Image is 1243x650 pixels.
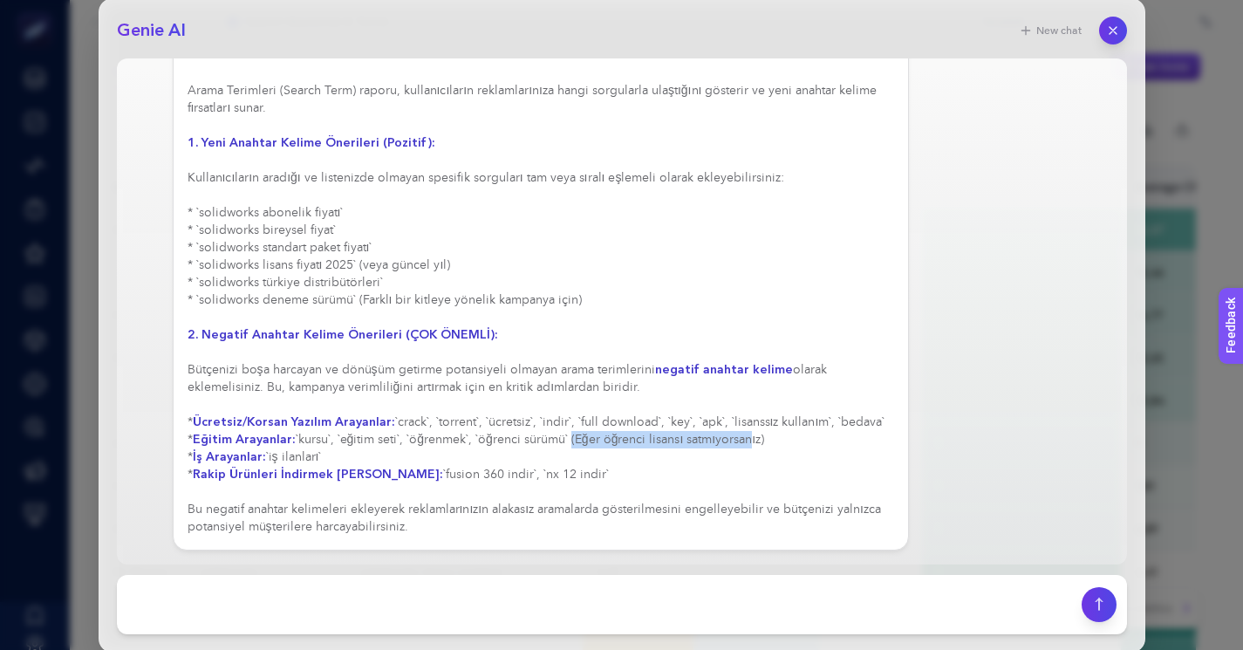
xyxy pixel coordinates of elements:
strong: 2. Negatif Anahtar Kelime Önerileri (ÇOK ÖNEMLİ): [188,326,498,343]
button: New chat [1008,18,1092,43]
strong: Eğitim Arayanlar: [193,431,296,448]
strong: 1. Yeni Anahtar Kelime Önerileri (Pozitif): [188,134,435,151]
span: Feedback [10,5,66,19]
h2: Genie AI [117,18,186,43]
strong: İş Arayanlar: [193,448,266,465]
strong: Rakip Ürünleri İndirmek [PERSON_NAME]: [193,466,443,482]
strong: negatif anahtar kelime [655,361,793,378]
strong: Ücretsiz/Korsan Yazılım Arayanlar: [193,414,395,430]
